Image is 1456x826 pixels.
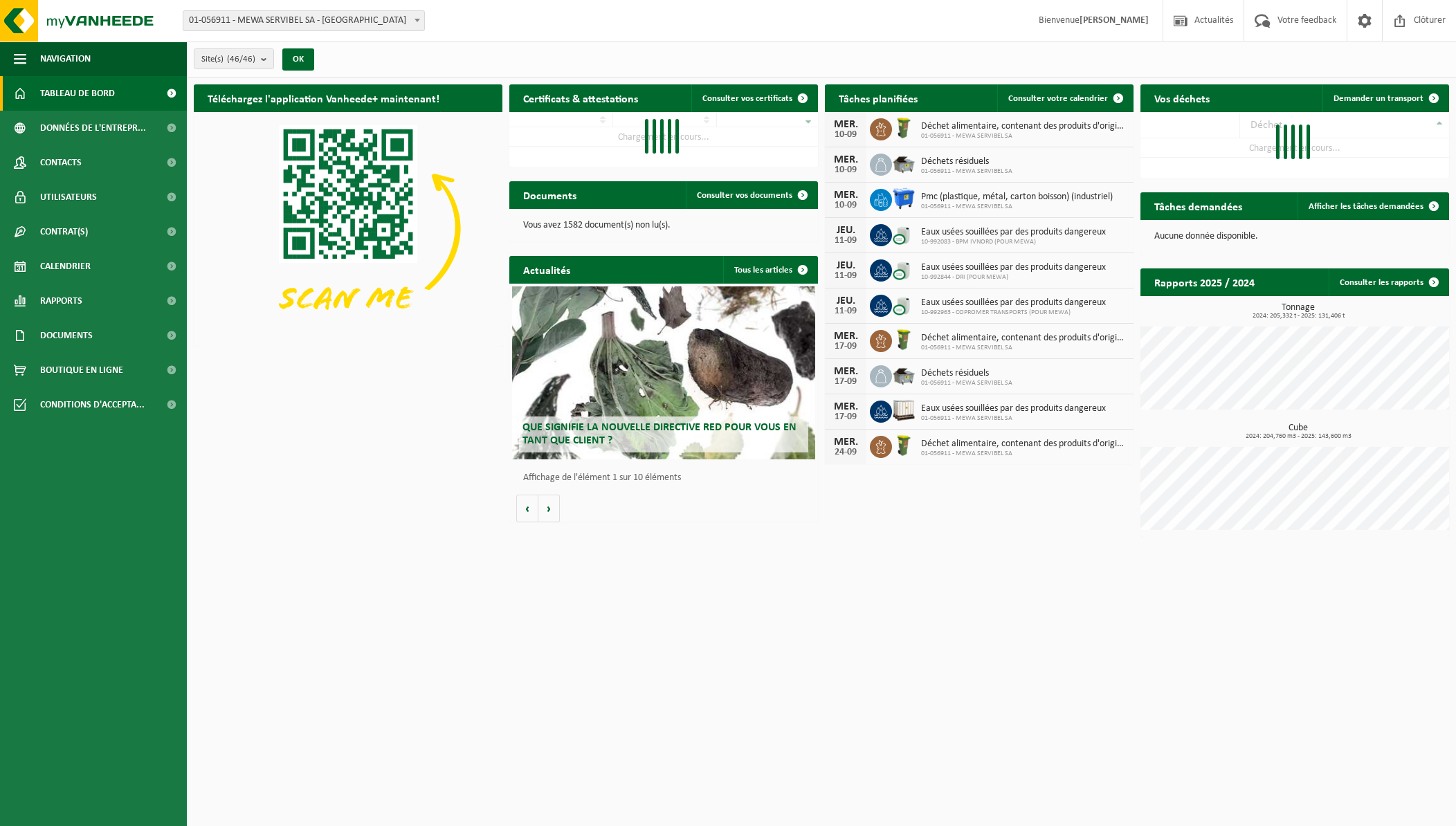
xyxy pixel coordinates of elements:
span: Consulter votre calendrier [1008,94,1108,103]
span: Déchets résiduels [921,156,1012,167]
span: Consulter vos documents [697,191,792,200]
a: Afficher les tâches demandées [1298,192,1448,220]
div: 11-09 [832,236,859,246]
span: Site(s) [201,49,255,70]
div: 11-09 [832,271,859,281]
span: Contrat(s) [40,214,88,249]
div: 24-09 [832,448,859,457]
span: Afficher les tâches demandées [1309,202,1423,211]
div: 10-09 [832,130,859,140]
h3: Cube [1147,423,1449,440]
span: 10-992083 - BPM IVNORD (POUR MEWA) [921,238,1106,246]
h2: Téléchargez l'application Vanheede+ maintenant! [194,84,453,111]
span: Consulter vos certificats [702,94,792,103]
span: 01-056911 - MEWA SERVIBEL SA [921,344,1127,352]
img: WB-0060-HPE-GN-50 [892,116,916,140]
button: OK [282,48,314,71]
span: 01-056911 - MEWA SERVIBEL SA [921,450,1127,458]
span: Déchets résiduels [921,368,1012,379]
span: Déchet alimentaire, contenant des produits d'origine animale, non emballé, catég... [921,121,1127,132]
p: Vous avez 1582 document(s) non lu(s). [523,221,804,230]
img: WB-5000-GAL-GY-01 [892,363,916,387]
span: 01-056911 - MEWA SERVIBEL SA [921,167,1012,176]
div: 17-09 [832,412,859,422]
span: 01-056911 - MEWA SERVIBEL SA [921,132,1127,140]
span: 10-992844 - DRI (POUR MEWA) [921,273,1106,282]
span: Documents [40,318,93,353]
button: Volgende [538,495,560,522]
span: Navigation [40,42,91,76]
div: 10-09 [832,201,859,210]
p: Aucune donnée disponible. [1154,232,1435,241]
span: 10-992963 - COPROMER TRANSPORTS (POUR MEWA) [921,309,1106,317]
img: LP-LD-CU [892,257,916,281]
a: Demander un transport [1322,84,1448,112]
span: Déchet alimentaire, contenant des produits d'origine animale, non emballé, catég... [921,439,1127,450]
img: WB-5000-GAL-GY-01 [892,152,916,175]
img: Download de VHEPlus App [194,112,502,344]
span: 01-056911 - MEWA SERVIBEL SA [921,379,1012,387]
span: 01-056911 - MEWA SERVIBEL SA [921,414,1106,423]
h2: Certificats & attestations [509,84,652,111]
span: Conditions d'accepta... [40,387,145,422]
div: JEU. [832,260,859,271]
span: Demander un transport [1334,94,1423,103]
img: WB-1100-HPE-BE-01 [892,187,916,210]
p: Affichage de l'élément 1 sur 10 éléments [523,473,811,483]
div: MER. [832,190,859,201]
a: Consulter vos documents [686,181,817,209]
div: 17-09 [832,377,859,387]
span: 2024: 204,760 m3 - 2025: 143,600 m3 [1147,433,1449,440]
div: JEU. [832,295,859,306]
h2: Rapports 2025 / 2024 [1140,268,1268,295]
h3: Tonnage [1147,303,1449,320]
div: MER. [832,154,859,165]
div: MER. [832,437,859,448]
count: (46/46) [227,55,255,64]
div: JEU. [832,225,859,236]
span: Eaux usées souillées par des produits dangereux [921,403,1106,414]
div: MER. [832,401,859,412]
button: Vorige [516,495,538,522]
a: Tous les articles [723,256,817,284]
div: 10-09 [832,165,859,175]
span: Pmc (plastique, métal, carton boisson) (industriel) [921,192,1113,203]
img: LP-LD-CU [892,222,916,246]
span: Calendrier [40,249,91,284]
img: WB-0060-HPE-GN-50 [892,434,916,457]
img: PB-IC-1000-HPE-00-01 [892,398,916,422]
h2: Tâches demandées [1140,192,1256,219]
img: LP-LD-CU [892,293,916,316]
h2: Tâches planifiées [825,84,931,111]
a: Consulter vos certificats [691,84,817,112]
span: Utilisateurs [40,180,97,214]
span: Eaux usées souillées par des produits dangereux [921,227,1106,238]
span: Rapports [40,284,82,318]
a: Consulter votre calendrier [997,84,1132,112]
button: Site(s)(46/46) [194,48,274,69]
span: Que signifie la nouvelle directive RED pour vous en tant que client ? [522,422,797,446]
a: Consulter les rapports [1329,268,1448,296]
span: 01-056911 - MEWA SERVIBEL SA - PÉRONNES-LEZ-BINCHE [183,11,424,30]
a: Que signifie la nouvelle directive RED pour vous en tant que client ? [512,286,815,459]
span: Eaux usées souillées par des produits dangereux [921,297,1106,309]
h2: Actualités [509,256,584,283]
span: Tableau de bord [40,76,115,111]
span: 01-056911 - MEWA SERVIBEL SA - PÉRONNES-LEZ-BINCHE [183,10,425,31]
div: 11-09 [832,306,859,316]
div: MER. [832,366,859,377]
span: Boutique en ligne [40,353,123,387]
strong: [PERSON_NAME] [1080,15,1149,26]
span: 2024: 205,332 t - 2025: 131,406 t [1147,313,1449,320]
span: Déchet alimentaire, contenant des produits d'origine animale, non emballé, catég... [921,333,1127,344]
span: Données de l'entrepr... [40,111,146,145]
img: WB-0060-HPE-GN-50 [892,328,916,351]
div: MER. [832,331,859,342]
span: Eaux usées souillées par des produits dangereux [921,262,1106,273]
div: 17-09 [832,342,859,351]
h2: Vos déchets [1140,84,1223,111]
h2: Documents [509,181,590,208]
span: Contacts [40,145,82,180]
div: MER. [832,119,859,130]
span: 01-056911 - MEWA SERVIBEL SA [921,203,1113,211]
